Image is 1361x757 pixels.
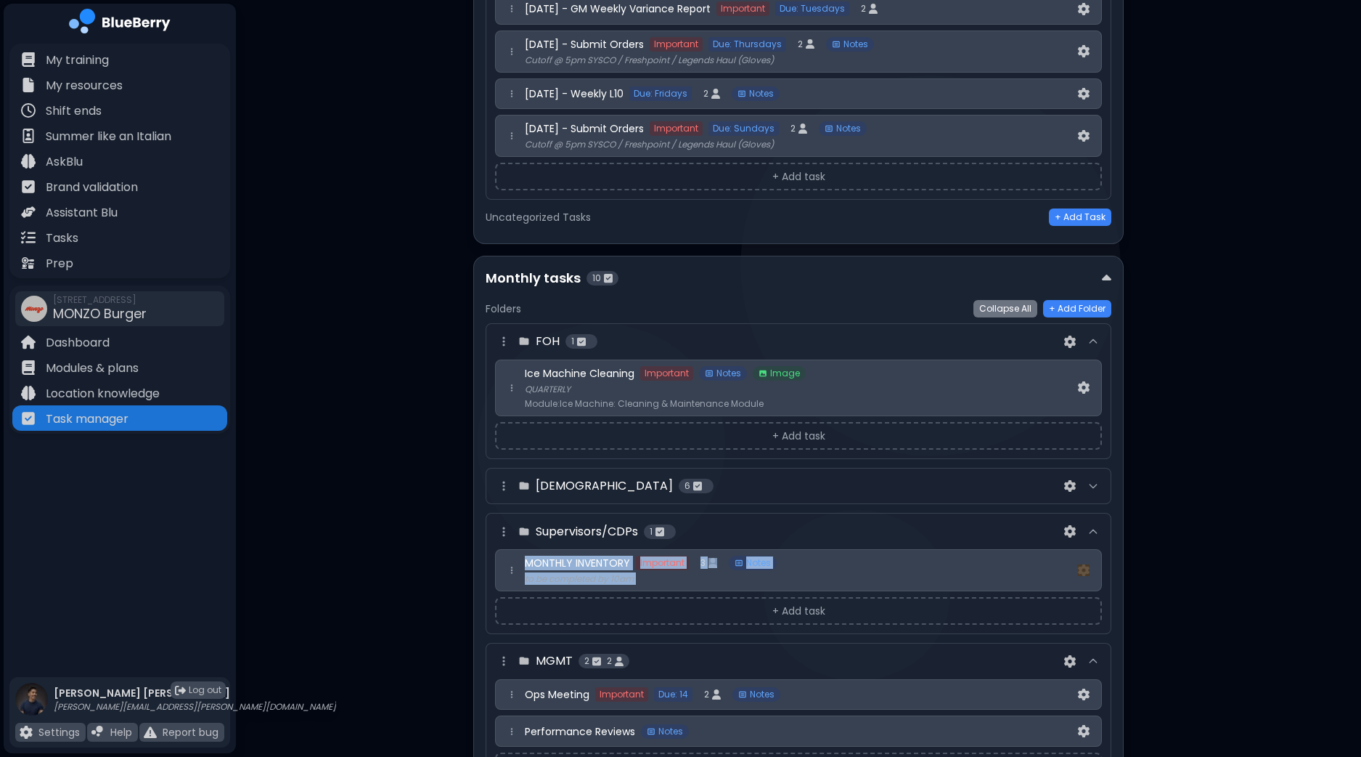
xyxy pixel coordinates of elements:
span: Notes [716,368,741,379]
span: [STREET_ADDRESS] [53,294,147,306]
p: Shift ends [46,102,102,120]
h4: [DEMOGRAPHIC_DATA] [536,477,673,495]
p: to be completed by 10am [525,573,1075,585]
span: 2 [584,655,589,667]
button: + Add Task [1049,209,1111,226]
span: 1 [571,336,574,347]
img: folder [518,655,530,667]
p: Dashboard [46,334,110,352]
span: Notes [749,88,774,100]
span: Performance Reviews [525,725,635,738]
img: file icon [20,726,33,739]
img: file icon [21,78,36,92]
h4: FOH [536,333,560,350]
p: My training [46,52,109,69]
img: settings [1078,45,1090,57]
span: 1 [650,526,653,538]
span: 2 [703,88,708,100]
img: settings [1078,689,1090,701]
span: Important [595,687,648,702]
img: tasks [592,657,601,667]
span: [DATE] - Submit Orders [525,38,644,51]
p: Modules & plans [46,360,139,377]
img: tasks [604,273,613,283]
span: Important [716,1,769,16]
p: Report bug [163,726,218,739]
img: down chevron [1102,271,1111,286]
p: Location knowledge [46,385,160,402]
img: users [798,124,807,134]
img: folder [518,526,530,538]
span: Notes [843,39,868,50]
img: settings [1064,480,1076,493]
img: settings [1064,525,1076,538]
p: [PERSON_NAME][EMAIL_ADDRESS][PERSON_NAME][DOMAIN_NAME] [54,701,336,713]
img: file icon [21,103,36,118]
img: company thumbnail [21,296,47,322]
img: settings [1064,655,1076,668]
span: [DATE] - GM Weekly Variance Report [525,2,711,15]
p: [PERSON_NAME] [PERSON_NAME] [54,687,336,700]
span: Ice Machine Cleaning [525,367,634,380]
p: AskBlu [46,153,83,171]
img: settings [1078,3,1090,15]
img: users [869,4,878,14]
p: My resources [46,77,123,94]
img: file icon [21,335,36,349]
span: MONZO Burger [53,304,147,323]
img: file icon [144,726,157,739]
img: file icon [21,386,36,400]
p: Module: Ice Machine: Cleaning & Maintenance Module [525,398,1075,410]
p: Brand validation [46,179,138,196]
span: Due: 14 [654,687,692,702]
img: users [615,657,624,667]
h5: Uncategorized Tasks [486,211,591,224]
img: file icon [21,360,36,375]
p: Cutoff @ 5pm SYSCO / Freshpoint / Legends Haul (Gloves) [525,139,1075,150]
p: Monthly tasks [486,268,581,288]
span: Important [650,37,703,52]
span: Due: Sundays [708,121,779,136]
span: 2 [798,39,803,50]
img: file icon [21,205,36,219]
span: Image [770,368,800,379]
p: Tasks [46,230,78,247]
img: settings [1078,381,1090,394]
img: users [711,89,720,99]
span: Important [650,121,703,136]
span: Due: Thursdays [708,37,786,52]
p: Cutoff @ 5pm SYSCO / Freshpoint / Legends Haul (Gloves) [525,54,1075,66]
span: 6 [684,480,690,492]
p: Settings [38,726,80,739]
span: Notes [658,726,683,737]
h5: Folders [486,302,521,315]
img: file icon [21,411,36,426]
h4: Supervisors/CDPs [536,523,638,541]
img: logout [175,685,186,696]
span: Notes [746,557,771,569]
span: 10 [592,272,601,284]
span: 2 [704,689,709,700]
button: + Add Folder [1043,300,1111,317]
span: Due: Fridays [629,86,692,101]
img: profile photo [15,683,48,730]
img: settings [1078,130,1090,142]
img: folder [518,480,530,492]
img: users [712,689,721,700]
img: settings [1078,88,1090,100]
span: [DATE] - Weekly L10 [525,87,624,100]
p: Prep [46,255,73,272]
span: Ops Meeting [525,688,589,701]
span: Notes [836,123,861,134]
button: + Add task [495,422,1102,450]
img: folder [518,336,530,347]
span: 3 [700,557,706,569]
img: file icon [21,230,36,245]
p: Assistant Blu [46,204,118,222]
button: Collapse All [973,300,1037,317]
span: Important [636,556,689,570]
img: file icon [21,154,36,169]
p: Summer like an Italian [46,128,171,145]
img: company logo [69,9,171,39]
button: + Add task [495,597,1102,625]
